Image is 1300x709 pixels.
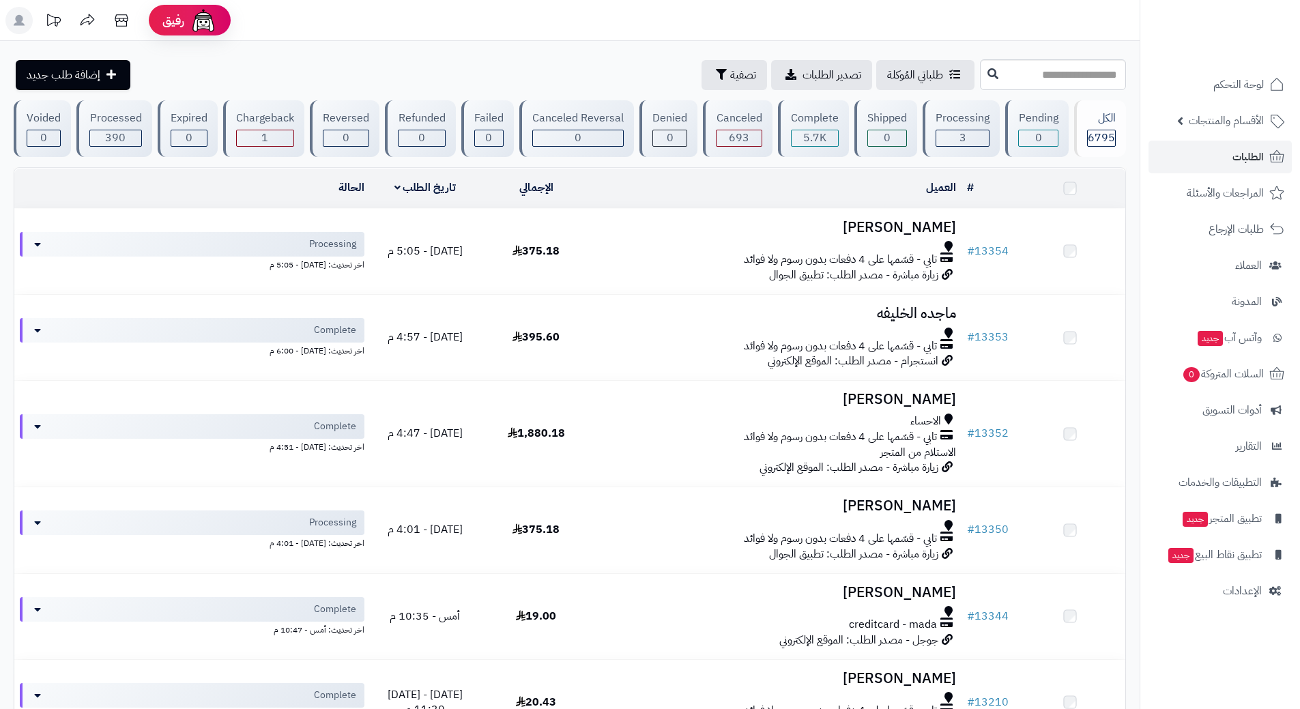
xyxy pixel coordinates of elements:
span: جديد [1183,512,1208,527]
a: إضافة طلب جديد [16,60,130,90]
div: Processing [936,111,990,126]
span: Complete [314,689,356,702]
a: وآتس آبجديد [1149,321,1292,354]
span: الإعدادات [1223,581,1262,601]
a: الطلبات [1149,141,1292,173]
span: 1,880.18 [508,425,565,442]
span: # [967,608,974,624]
h3: [PERSON_NAME] [597,585,956,601]
a: Denied 0 [637,100,700,157]
div: 390 [90,130,141,146]
a: #13354 [967,243,1009,259]
span: Complete [314,420,356,433]
span: أدوات التسويق [1202,401,1262,420]
span: وآتس آب [1196,328,1262,347]
span: أمس - 10:35 م [390,608,460,624]
a: أدوات التسويق [1149,394,1292,426]
a: الإجمالي [519,179,553,196]
a: Refunded 0 [382,100,458,157]
a: # [967,179,974,196]
span: تابي - قسّمها على 4 دفعات بدون رسوم ولا فوائد [744,252,937,267]
div: اخر تحديث: [DATE] - 5:05 م [20,257,364,271]
span: الطلبات [1232,147,1264,167]
span: انستجرام - مصدر الطلب: الموقع الإلكتروني [768,353,938,369]
a: #13352 [967,425,1009,442]
div: Pending [1018,111,1058,126]
span: Complete [314,603,356,616]
a: Reversed 0 [307,100,382,157]
span: السلات المتروكة [1182,364,1264,384]
span: 0 [40,130,47,146]
span: # [967,425,974,442]
div: 0 [27,130,60,146]
span: 5.7K [803,130,826,146]
span: [DATE] - 4:57 م [388,329,463,345]
span: [DATE] - 5:05 م [388,243,463,259]
span: 0 [884,130,891,146]
span: 375.18 [512,521,560,538]
a: التطبيقات والخدمات [1149,466,1292,499]
span: 0 [575,130,581,146]
span: لوحة التحكم [1213,75,1264,94]
span: Processing [309,237,356,251]
span: الاستلام من المتجر [880,444,956,461]
span: 19.00 [516,608,556,624]
div: 0 [399,130,444,146]
img: ai-face.png [190,7,217,34]
a: المراجعات والأسئلة [1149,177,1292,209]
span: إضافة طلب جديد [27,67,100,83]
a: Failed 0 [459,100,517,157]
div: Canceled Reversal [532,111,624,126]
a: Chargeback 1 [220,100,307,157]
a: تصدير الطلبات [771,60,872,90]
span: [DATE] - 4:01 م [388,521,463,538]
a: Shipped 0 [852,100,920,157]
span: الأقسام والمنتجات [1189,111,1264,130]
span: # [967,521,974,538]
span: زيارة مباشرة - مصدر الطلب: الموقع الإلكتروني [760,459,938,476]
a: الإعدادات [1149,575,1292,607]
span: تطبيق المتجر [1181,509,1262,528]
a: Processing 3 [920,100,1002,157]
span: 395.60 [512,329,560,345]
div: 0 [653,130,687,146]
a: تطبيق نقاط البيعجديد [1149,538,1292,571]
h3: [PERSON_NAME] [597,498,956,514]
span: زيارة مباشرة - مصدر الطلب: تطبيق الجوال [769,267,938,283]
a: Processed 390 [74,100,154,157]
div: اخر تحديث: [DATE] - 6:00 م [20,343,364,357]
span: 390 [105,130,126,146]
a: تحديثات المنصة [36,7,70,38]
span: رفيق [162,12,184,29]
a: Expired 0 [155,100,220,157]
div: 0 [1019,130,1057,146]
span: 3 [959,130,966,146]
span: 0 [418,130,425,146]
span: 0 [1035,130,1042,146]
a: تطبيق المتجرجديد [1149,502,1292,535]
span: العملاء [1235,256,1262,275]
div: اخر تحديث: [DATE] - 4:51 م [20,439,364,453]
div: الكل [1087,111,1116,126]
div: Processed [89,111,141,126]
div: 5708 [792,130,838,146]
span: # [967,243,974,259]
span: 0 [1183,367,1200,382]
span: طلباتي المُوكلة [887,67,943,83]
span: طلبات الإرجاع [1209,220,1264,239]
span: تطبيق نقاط البيع [1167,545,1262,564]
a: السلات المتروكة0 [1149,358,1292,390]
span: تصفية [730,67,756,83]
span: 0 [667,130,674,146]
button: تصفية [702,60,767,90]
h3: [PERSON_NAME] [597,671,956,686]
span: Complete [314,323,356,337]
a: #13350 [967,521,1009,538]
div: Reversed [323,111,369,126]
span: المدونة [1232,292,1262,311]
span: المراجعات والأسئلة [1187,184,1264,203]
span: جديد [1198,331,1223,346]
div: 3 [936,130,989,146]
a: المدونة [1149,285,1292,318]
span: 375.18 [512,243,560,259]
